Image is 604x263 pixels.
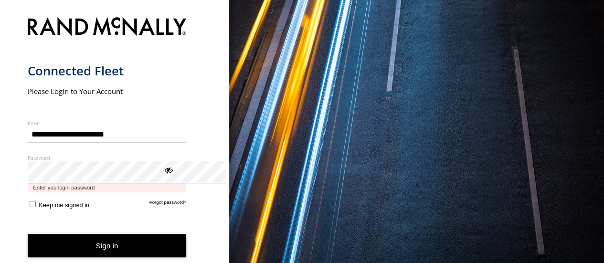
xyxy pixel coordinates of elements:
img: Rand McNally [28,15,187,40]
label: Email [28,119,187,126]
span: Enter you login password [28,183,187,192]
input: Keep me signed in [30,201,36,207]
span: Keep me signed in [39,201,89,209]
button: Sign in [28,234,187,257]
h2: Please Login to Your Account [28,86,187,96]
a: Forgot password? [149,200,187,209]
div: ViewPassword [163,165,173,174]
label: Password [28,154,187,161]
h1: Connected Fleet [28,63,187,79]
